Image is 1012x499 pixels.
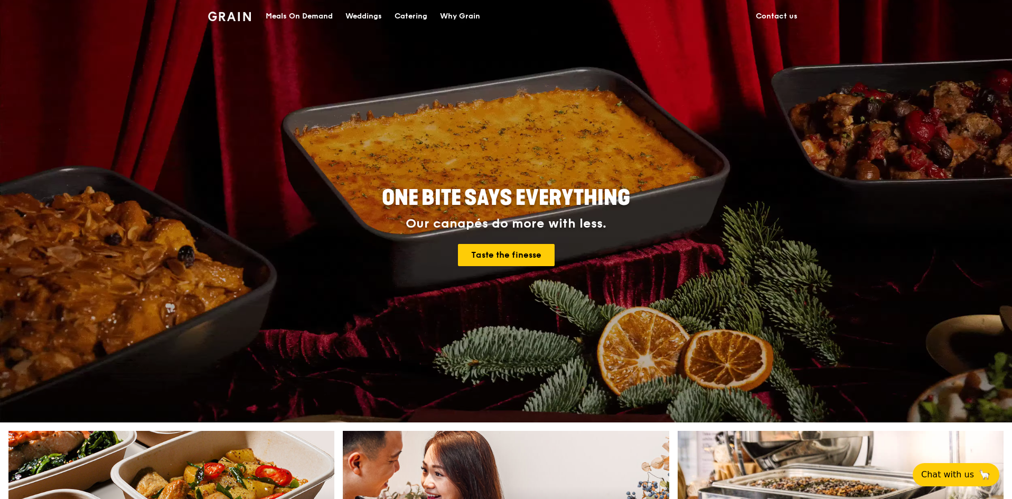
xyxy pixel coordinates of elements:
div: Meals On Demand [266,1,333,32]
div: Why Grain [440,1,480,32]
a: Taste the finesse [458,244,555,266]
a: Why Grain [434,1,486,32]
a: Catering [388,1,434,32]
span: Chat with us [921,468,974,481]
div: Our canapés do more with less. [316,216,696,231]
span: 🦙 [978,468,991,481]
div: Catering [395,1,427,32]
span: ONE BITE SAYS EVERYTHING [382,185,630,211]
div: Weddings [345,1,382,32]
a: Contact us [749,1,804,32]
a: Weddings [339,1,388,32]
img: Grain [208,12,251,21]
button: Chat with us🦙 [913,463,999,486]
